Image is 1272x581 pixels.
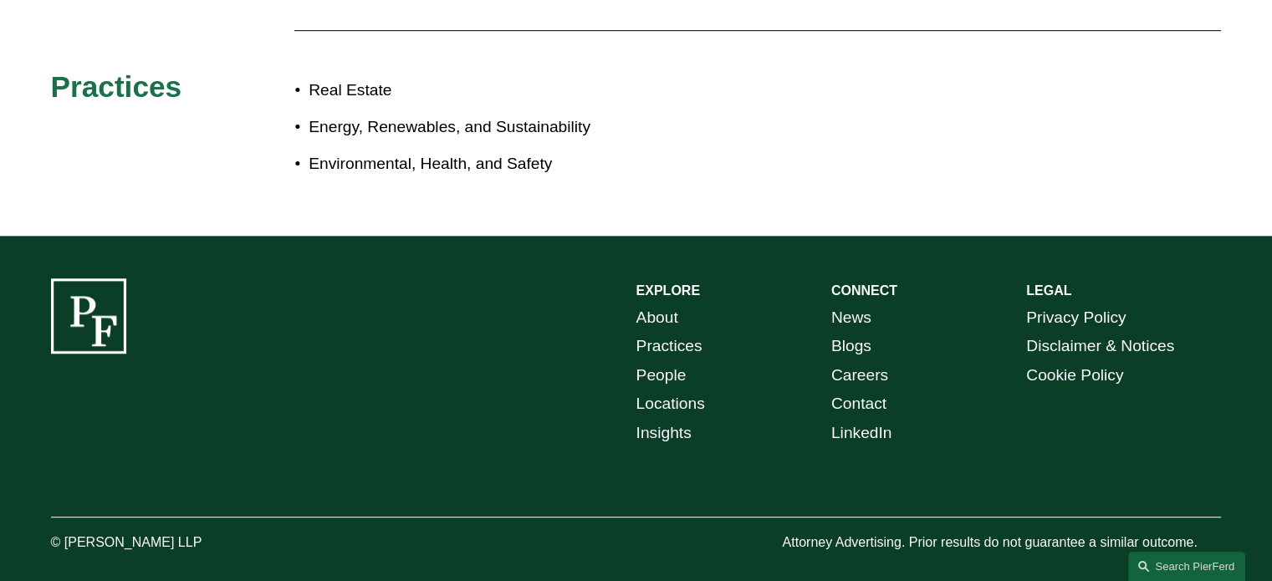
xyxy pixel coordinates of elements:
[309,113,636,142] p: Energy, Renewables, and Sustainability
[636,283,700,298] strong: EXPLORE
[831,303,871,333] a: News
[51,70,182,103] span: Practices
[309,76,636,105] p: Real Estate
[1128,552,1245,581] a: Search this site
[636,361,687,390] a: People
[1026,361,1123,390] a: Cookie Policy
[1026,283,1071,298] strong: LEGAL
[831,361,888,390] a: Careers
[636,419,692,448] a: Insights
[1026,332,1174,361] a: Disclaimer & Notices
[831,332,871,361] a: Blogs
[636,332,702,361] a: Practices
[831,390,886,419] a: Contact
[782,531,1221,555] p: Attorney Advertising. Prior results do not guarantee a similar outcome.
[831,419,892,448] a: LinkedIn
[636,390,705,419] a: Locations
[309,150,636,179] p: Environmental, Health, and Safety
[1026,303,1126,333] a: Privacy Policy
[831,283,897,298] strong: CONNECT
[51,531,295,555] p: © [PERSON_NAME] LLP
[636,303,678,333] a: About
